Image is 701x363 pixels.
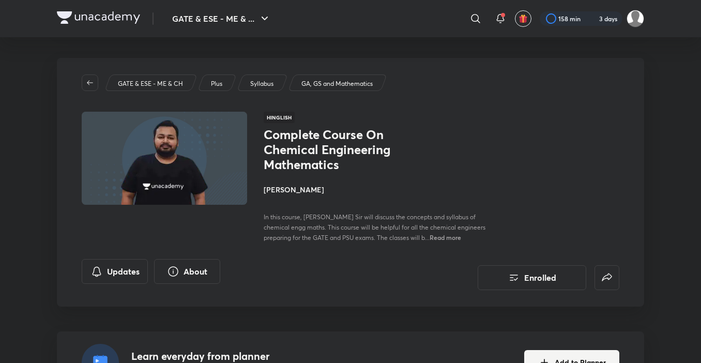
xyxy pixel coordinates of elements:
[430,233,461,241] span: Read more
[587,13,597,24] img: streak
[57,11,140,26] a: Company Logo
[300,79,375,88] a: GA, GS and Mathematics
[264,184,495,195] h4: [PERSON_NAME]
[249,79,276,88] a: Syllabus
[264,213,485,241] span: In this course, [PERSON_NAME] Sir will discuss the concepts and syllabus of chemical engg maths. ...
[515,10,531,27] button: avatar
[209,79,224,88] a: Plus
[250,79,273,88] p: Syllabus
[118,79,183,88] p: GATE & ESE - ME & CH
[154,259,220,284] button: About
[301,79,373,88] p: GA, GS and Mathematics
[57,11,140,24] img: Company Logo
[519,14,528,23] img: avatar
[82,259,148,284] button: Updates
[264,112,295,123] span: Hinglish
[116,79,185,88] a: GATE & ESE - ME & CH
[595,265,619,290] button: false
[627,10,644,27] img: pradhap B
[264,127,433,172] h1: Complete Course On Chemical Engineering Mathematics
[80,111,249,206] img: Thumbnail
[211,79,222,88] p: Plus
[166,8,277,29] button: GATE & ESE - ME & ...
[478,265,586,290] button: Enrolled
